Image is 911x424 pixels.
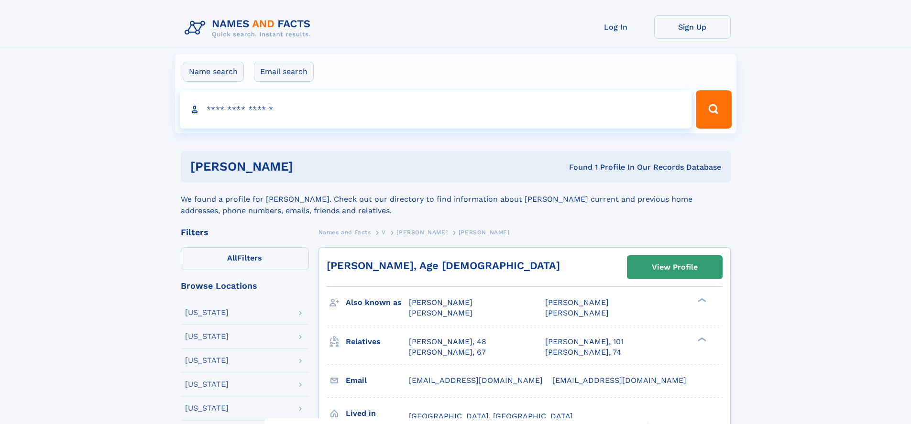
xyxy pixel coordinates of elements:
[327,260,560,272] a: [PERSON_NAME], Age [DEMOGRAPHIC_DATA]
[185,333,229,340] div: [US_STATE]
[545,347,621,358] a: [PERSON_NAME], 74
[409,347,486,358] a: [PERSON_NAME], 67
[409,298,472,307] span: [PERSON_NAME]
[545,298,609,307] span: [PERSON_NAME]
[695,336,707,342] div: ❯
[227,253,237,262] span: All
[181,182,731,217] div: We found a profile for [PERSON_NAME]. Check out our directory to find information about [PERSON_N...
[382,229,386,236] span: V
[346,405,409,422] h3: Lived in
[459,229,510,236] span: [PERSON_NAME]
[181,282,309,290] div: Browse Locations
[545,308,609,317] span: [PERSON_NAME]
[409,337,486,347] a: [PERSON_NAME], 48
[652,256,698,278] div: View Profile
[431,162,721,173] div: Found 1 Profile In Our Records Database
[346,334,409,350] h3: Relatives
[396,226,448,238] a: [PERSON_NAME]
[183,62,244,82] label: Name search
[396,229,448,236] span: [PERSON_NAME]
[578,15,654,39] a: Log In
[180,90,692,129] input: search input
[181,15,318,41] img: Logo Names and Facts
[627,256,722,279] a: View Profile
[181,228,309,237] div: Filters
[545,337,624,347] a: [PERSON_NAME], 101
[185,381,229,388] div: [US_STATE]
[409,308,472,317] span: [PERSON_NAME]
[696,90,731,129] button: Search Button
[185,404,229,412] div: [US_STATE]
[346,294,409,311] h3: Also known as
[695,297,707,304] div: ❯
[190,161,431,173] h1: [PERSON_NAME]
[409,376,543,385] span: [EMAIL_ADDRESS][DOMAIN_NAME]
[318,226,371,238] a: Names and Facts
[181,247,309,270] label: Filters
[409,412,573,421] span: [GEOGRAPHIC_DATA], [GEOGRAPHIC_DATA]
[382,226,386,238] a: V
[185,309,229,316] div: [US_STATE]
[346,372,409,389] h3: Email
[185,357,229,364] div: [US_STATE]
[254,62,314,82] label: Email search
[654,15,731,39] a: Sign Up
[552,376,686,385] span: [EMAIL_ADDRESS][DOMAIN_NAME]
